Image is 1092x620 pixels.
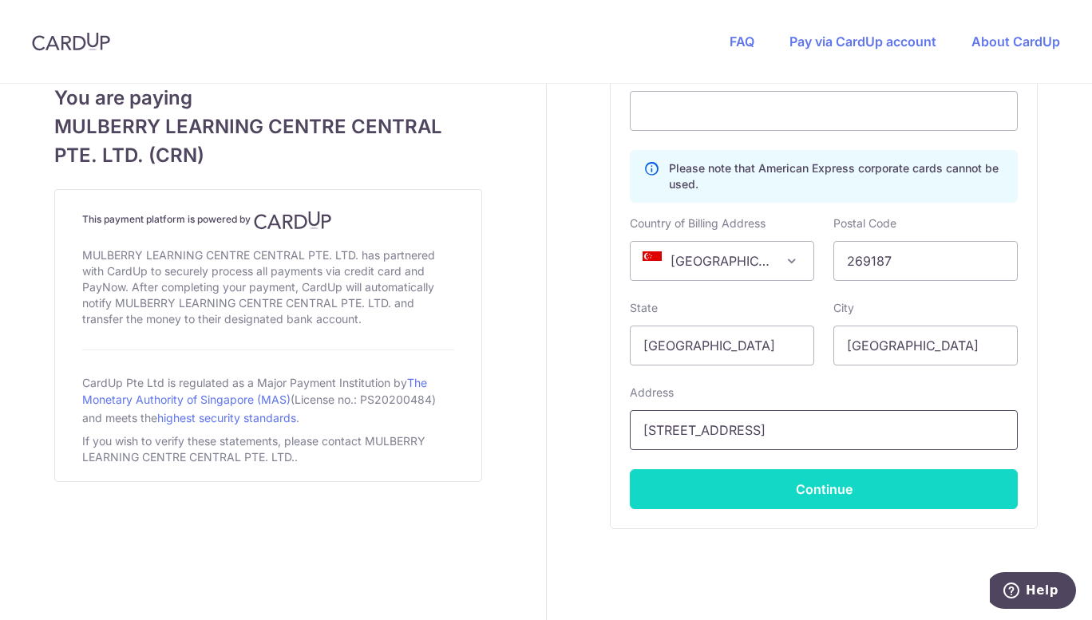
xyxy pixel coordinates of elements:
input: Example 123456 [833,241,1018,281]
span: Singapore [631,242,813,280]
div: If you wish to verify these statements, please contact MULBERRY LEARNING CENTRE CENTRAL PTE. LTD.. [82,430,454,468]
label: State [630,300,658,316]
a: Pay via CardUp account [789,34,936,49]
div: MULBERRY LEARNING CENTRE CENTRAL PTE. LTD. has partnered with CardUp to securely process all paym... [82,244,454,330]
h4: This payment platform is powered by [82,211,454,230]
img: CardUp [32,32,110,51]
a: FAQ [730,34,754,49]
div: CardUp Pte Ltd is regulated as a Major Payment Institution by (License no.: PS20200484) and meets... [82,369,454,430]
span: You are paying [54,84,482,113]
label: Address [630,385,674,401]
p: Please note that American Express corporate cards cannot be used. [669,160,1004,192]
a: About CardUp [971,34,1060,49]
img: CardUp [254,211,332,230]
span: MULBERRY LEARNING CENTRE CENTRAL PTE. LTD. (CRN) [54,113,482,170]
a: highest security standards [157,411,296,425]
iframe: Opens a widget where you can find more information [990,572,1076,612]
label: Postal Code [833,215,896,231]
label: Country of Billing Address [630,215,766,231]
label: City [833,300,854,316]
button: Continue [630,469,1018,509]
span: Singapore [630,241,814,281]
iframe: Secure card payment input frame [643,101,1004,120]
